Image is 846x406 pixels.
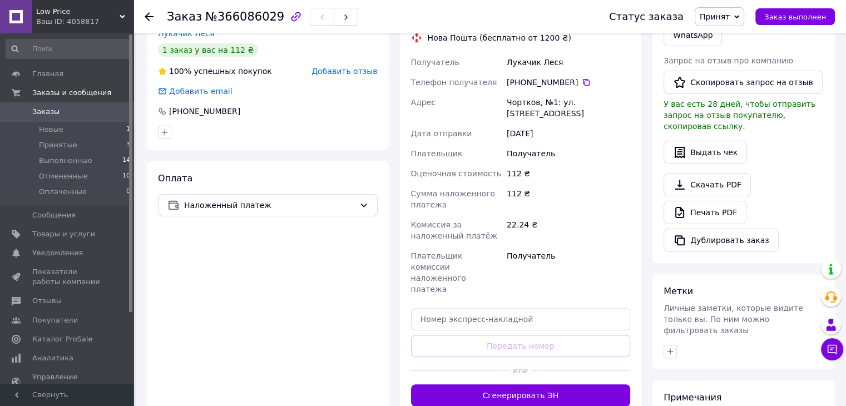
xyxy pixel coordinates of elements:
span: Адрес [411,98,436,107]
span: Получатель [411,58,459,67]
span: Low Price [36,7,120,17]
div: Получатель [504,246,632,299]
span: Заказ [167,10,202,23]
a: Скачать PDF [664,173,751,196]
span: Покупатели [32,315,78,325]
span: 14 [122,156,130,166]
span: Наложенный платеж [184,199,355,211]
span: Метки [664,286,693,296]
div: 22.24 ₴ [504,215,632,246]
div: Ваш ID: 4058817 [36,17,133,27]
span: У вас есть 28 дней, чтобы отправить запрос на отзыв покупателю, скопировав ссылку. [664,100,815,131]
span: 10 [122,171,130,181]
div: Чортков, №1: ул. [STREET_ADDRESS] [504,92,632,123]
span: Оплаченные [39,187,87,197]
span: Запрос на отзыв про компанию [664,56,793,65]
span: 100% [169,67,191,76]
div: [PHONE_NUMBER] [168,106,241,117]
span: Личные заметки, которые видите только вы. По ним можно фильтровать заказы [664,304,803,335]
button: Дублировать заказ [664,229,779,252]
div: [PHONE_NUMBER] [507,77,630,88]
span: Заказ выполнен [764,13,826,21]
button: Скопировать запрос на отзыв [664,71,823,94]
div: Вернуться назад [145,11,154,22]
span: Дата отправки [411,129,472,138]
span: 1 [126,125,130,135]
div: [DATE] [504,123,632,143]
span: Комиссия за наложенный платёж [411,220,497,240]
span: Плательщик [411,149,463,158]
div: Статус заказа [609,11,684,22]
span: 0 [126,187,130,197]
span: Телефон получателя [411,78,497,87]
span: Примечания [664,392,721,403]
div: Нова Пошта (бесплатно от 1200 ₴) [425,32,574,43]
span: Управление сайтом [32,372,103,392]
span: Главная [32,69,63,79]
button: Чат с покупателем [821,338,843,360]
div: 112 ₴ [504,184,632,215]
button: Заказ выполнен [755,8,835,25]
div: Получатель [504,143,632,164]
div: Добавить email [157,86,234,97]
span: Отзывы [32,296,62,306]
span: Сообщения [32,210,76,220]
button: Выдать чек [664,141,747,164]
span: Заказы и сообщения [32,88,111,98]
span: Добавить отзыв [311,67,377,76]
a: Лукачик Леся [158,29,214,38]
a: Печать PDF [664,201,746,224]
span: №366086029 [205,10,284,23]
span: Новые [39,125,63,135]
span: Аналитика [32,353,73,363]
input: Номер экспресс-накладной [411,308,631,330]
span: Оценочная стоимость [411,169,502,178]
span: Показатели работы компании [32,267,103,287]
div: Лукачик Леся [504,52,632,72]
span: Принят [700,12,730,21]
span: Товары и услуги [32,229,95,239]
span: Отмененные [39,171,87,181]
span: Заказы [32,107,60,117]
input: Поиск [6,39,131,59]
span: Оплата [158,173,192,184]
div: 112 ₴ [504,164,632,184]
span: Выполненные [39,156,92,166]
span: Плательщик комиссии наложенного платежа [411,251,466,294]
span: 3 [126,140,130,150]
a: WhatsApp [664,24,722,46]
div: успешных покупок [158,66,272,77]
span: Уведомления [32,248,83,258]
span: или [509,365,531,376]
span: Принятые [39,140,77,150]
div: 1 заказ у вас на 112 ₴ [158,43,258,57]
span: Сумма наложенного платежа [411,189,495,209]
div: Добавить email [168,86,234,97]
span: Каталог ProSale [32,334,92,344]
